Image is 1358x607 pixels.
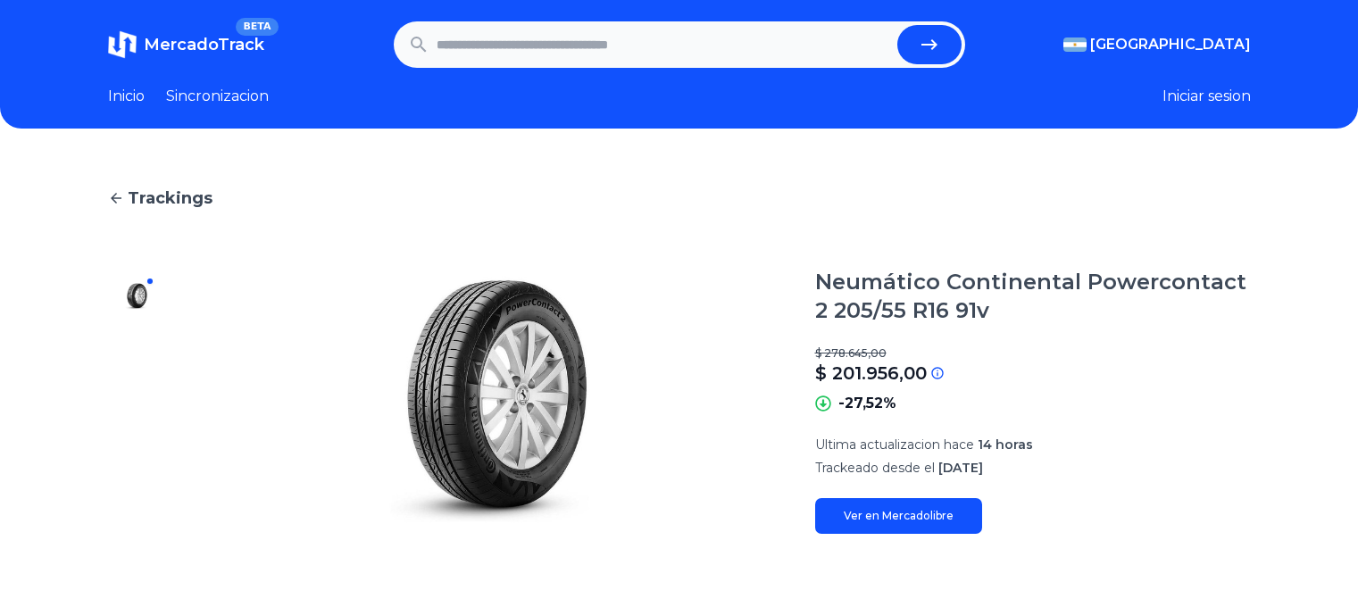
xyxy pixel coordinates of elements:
[815,268,1251,325] h1: Neumático Continental Powercontact 2 205/55 R16 91v
[1063,37,1087,52] img: Argentina
[978,437,1033,453] span: 14 horas
[815,498,982,534] a: Ver en Mercadolibre
[236,18,278,36] span: BETA
[1162,86,1251,107] button: Iniciar sesion
[128,186,212,211] span: Trackings
[108,30,137,59] img: MercadoTrack
[122,282,151,311] img: Neumático Continental Powercontact 2 205/55 R16 91v
[1090,34,1251,55] span: [GEOGRAPHIC_DATA]
[938,460,983,476] span: [DATE]
[201,268,779,534] img: Neumático Continental Powercontact 2 205/55 R16 91v
[838,393,896,414] p: -27,52%
[108,30,264,59] a: MercadoTrackBETA
[1063,34,1251,55] button: [GEOGRAPHIC_DATA]
[815,346,1251,361] p: $ 278.645,00
[108,186,1251,211] a: Trackings
[166,86,269,107] a: Sincronizacion
[108,86,145,107] a: Inicio
[144,35,264,54] span: MercadoTrack
[815,460,935,476] span: Trackeado desde el
[815,361,927,386] p: $ 201.956,00
[815,437,974,453] span: Ultima actualizacion hace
